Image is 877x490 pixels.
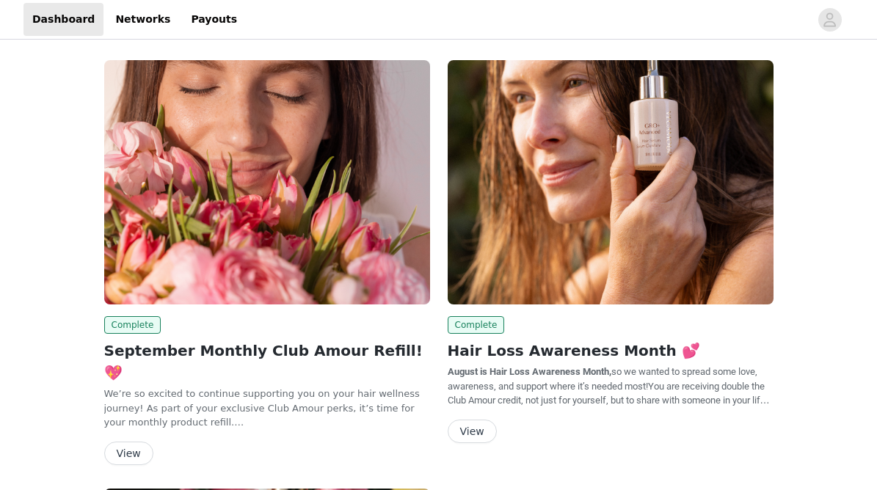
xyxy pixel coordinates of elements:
button: View [104,442,153,465]
button: View [448,420,497,443]
div: avatar [823,8,837,32]
span: Complete [448,316,505,334]
h2: September Monthly Club Amour Refill! 💖 [104,340,430,384]
a: View [448,426,497,437]
img: Vegamour [448,60,774,304]
a: Networks [106,3,179,36]
span: You are receiving double the Club Amour credit, not just for yourself, but to share with someone ... [448,381,770,420]
a: View [104,448,153,459]
img: Vegamour [104,60,430,304]
p: We’re so excited to continue supporting you on your hair wellness journey! As part of your exclus... [104,387,430,430]
h2: Hair Loss Awareness Month 💕 [448,340,774,362]
strong: August is Hair Loss Awareness Month, [448,366,611,377]
span: so [611,366,622,377]
a: Dashboard [23,3,103,36]
span: we wanted to spread some love, awareness, and support where it’s needed most! [448,366,757,392]
a: Payouts [182,3,246,36]
span: Complete [104,316,161,334]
